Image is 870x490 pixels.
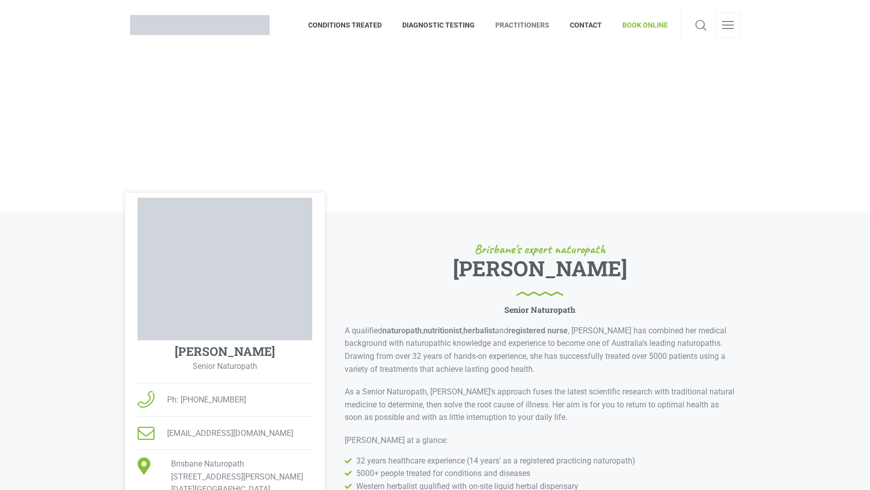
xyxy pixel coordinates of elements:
span: BOOK ONLINE [612,17,668,33]
b: naturopath [382,326,422,335]
b: registered nurse [508,326,568,335]
a: CONTACT [560,8,612,43]
h6: Senior Naturopath [504,305,575,314]
a: BOOK ONLINE [612,8,668,43]
span: CONTACT [560,17,612,33]
a: DIAGNOSTIC TESTING [392,8,485,43]
a: Brisbane Naturopath [130,8,270,43]
img: Elisabeth Singler Naturopath [138,198,313,340]
p: Senior Naturopath [138,362,313,370]
span: DIAGNOSTIC TESTING [392,17,485,33]
p: As a Senior Naturopath, [PERSON_NAME]’s approach fuses the latest scientific research with tradit... [345,385,735,424]
b: nutritionist [423,326,462,335]
b: herbalist [463,326,495,335]
img: Brisbane Naturopath [130,15,270,35]
p: [PERSON_NAME] at a glance: [345,434,735,447]
span: [EMAIL_ADDRESS][DOMAIN_NAME] [155,427,293,440]
a: PRACTITIONERS [485,8,560,43]
span: Brisbane's expert naturopath [474,243,605,256]
p: A qualified , , and , [PERSON_NAME] has combined her medical background with naturopathic knowled... [345,324,735,375]
span: 5000+ people treated for conditions and diseases [354,467,530,480]
h1: [PERSON_NAME] [453,260,627,297]
a: Search [692,13,709,38]
span: CONDITIONS TREATED [308,17,392,33]
h4: [PERSON_NAME] [175,344,275,359]
span: Ph: [PHONE_NUMBER] [155,393,246,406]
span: 32 years healthcare experience (14 years' as a registered practicing naturopath) [354,454,635,467]
span: PRACTITIONERS [485,17,560,33]
a: CONDITIONS TREATED [308,8,392,43]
